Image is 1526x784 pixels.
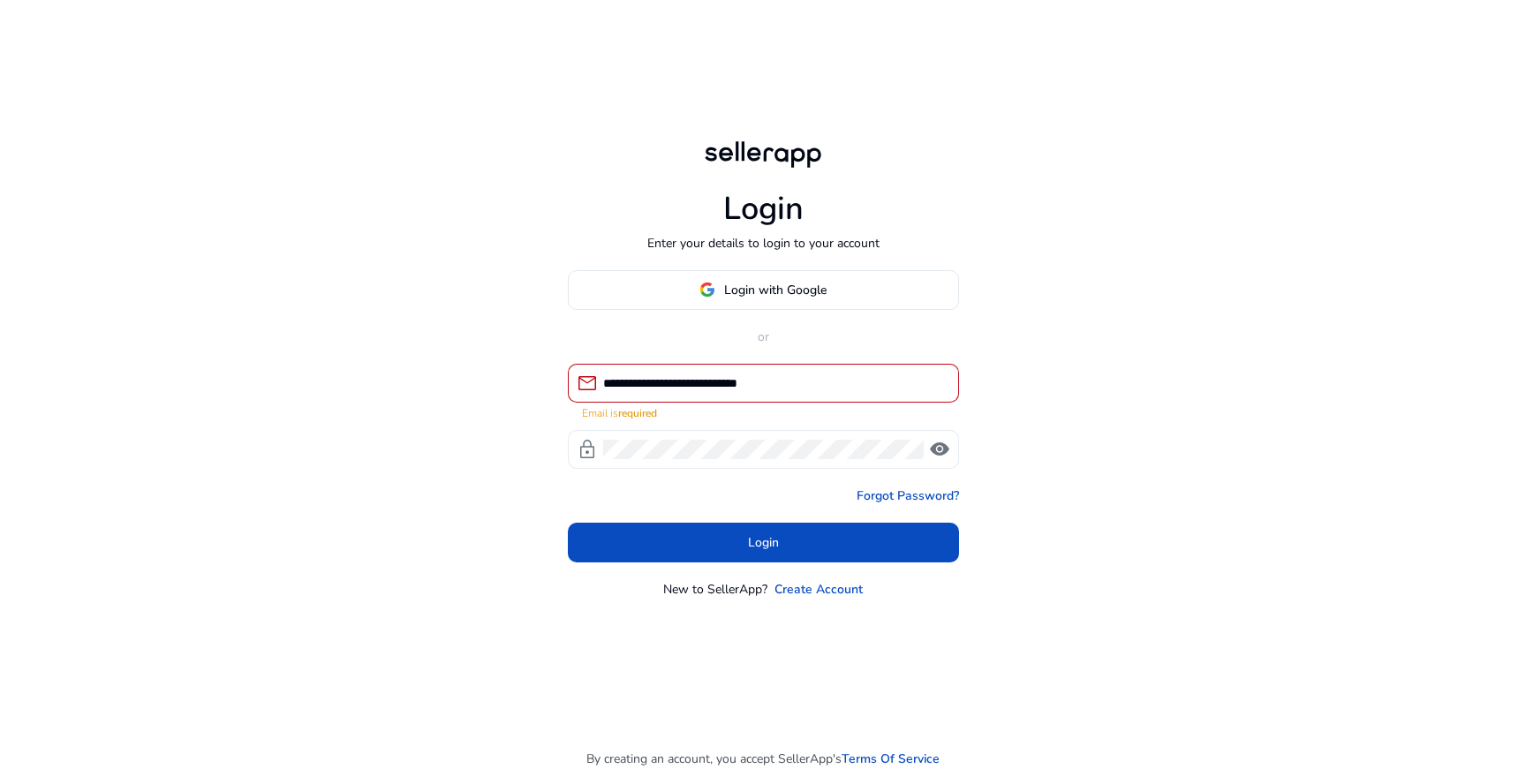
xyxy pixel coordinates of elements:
a: Terms Of Service [842,750,940,768]
button: Login [568,523,959,562]
span: visibility [929,439,950,460]
h1: Login [723,190,804,228]
span: lock [577,439,598,460]
strong: required [618,406,657,420]
img: google-logo.svg [699,282,715,298]
span: Login with Google [724,281,827,299]
a: Create Account [774,580,863,599]
span: Login [748,533,779,552]
p: New to SellerApp? [663,580,767,599]
a: Forgot Password? [857,486,959,505]
span: mail [577,373,598,394]
p: or [568,328,959,346]
button: Login with Google [568,270,959,310]
mat-error: Email is [582,403,945,421]
p: Enter your details to login to your account [647,234,880,253]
